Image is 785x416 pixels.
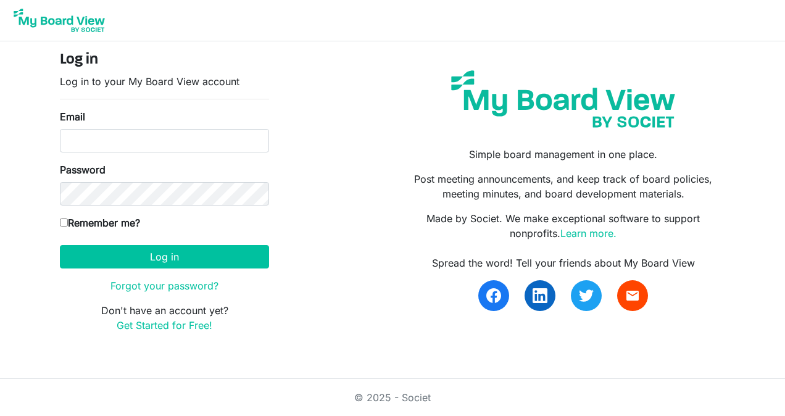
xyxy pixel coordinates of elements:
h4: Log in [60,51,269,69]
label: Remember me? [60,215,140,230]
input: Remember me? [60,218,68,227]
button: Log in [60,245,269,268]
p: Log in to your My Board View account [60,74,269,89]
img: My Board View Logo [10,5,109,36]
img: my-board-view-societ.svg [442,61,684,137]
img: twitter.svg [579,288,594,303]
p: Simple board management in one place. [402,147,725,162]
a: email [617,280,648,311]
label: Email [60,109,85,124]
span: email [625,288,640,303]
p: Don't have an account yet? [60,303,269,333]
img: linkedin.svg [533,288,547,303]
a: Get Started for Free! [117,319,212,331]
a: Learn more. [560,227,617,239]
p: Post meeting announcements, and keep track of board policies, meeting minutes, and board developm... [402,172,725,201]
a: Forgot your password? [110,280,218,292]
a: © 2025 - Societ [354,391,431,404]
label: Password [60,162,106,177]
p: Made by Societ. We make exceptional software to support nonprofits. [402,211,725,241]
img: facebook.svg [486,288,501,303]
div: Spread the word! Tell your friends about My Board View [402,256,725,270]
